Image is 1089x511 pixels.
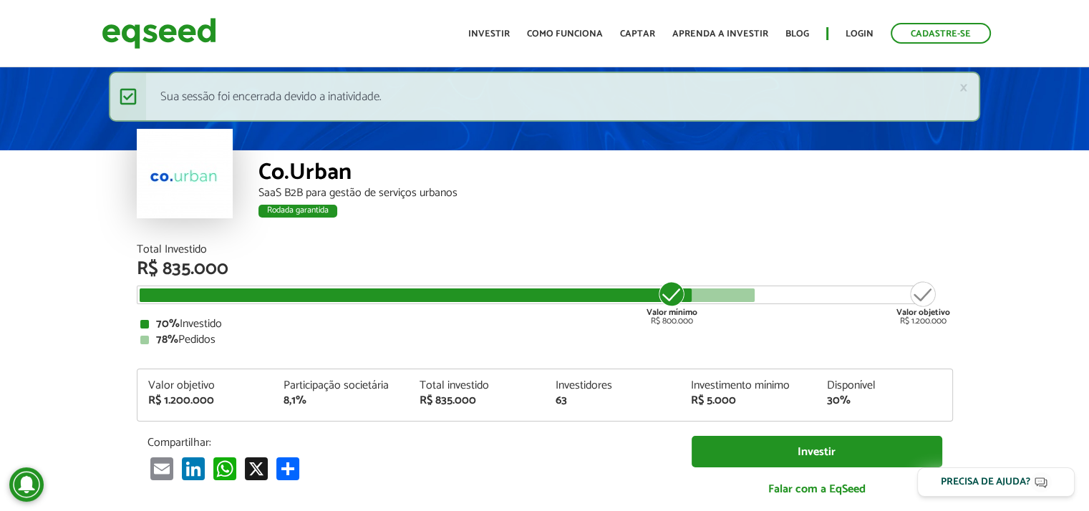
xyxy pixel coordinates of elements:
div: R$ 835.000 [137,260,953,278]
img: EqSeed [102,14,216,52]
div: R$ 835.000 [420,395,534,407]
div: Co.Urban [258,161,953,188]
a: Login [846,29,873,39]
div: R$ 1.200.000 [148,395,263,407]
a: Captar [620,29,655,39]
a: Falar com a EqSeed [692,474,942,504]
div: Sua sessão foi encerrada devido a inatividade. [109,72,980,122]
div: Investidores [555,380,669,391]
a: Cadastre-se [891,23,991,44]
a: Blog [785,29,809,39]
a: Como funciona [527,29,603,39]
a: WhatsApp [210,457,239,480]
strong: 78% [156,330,178,349]
div: R$ 5.000 [691,395,805,407]
div: Investido [140,318,949,330]
strong: Valor mínimo [647,306,697,319]
strong: 70% [156,314,180,334]
div: Disponível [827,380,942,391]
a: Email [147,457,176,480]
div: R$ 1.200.000 [896,280,950,326]
a: X [242,457,271,480]
a: LinkedIn [179,457,208,480]
div: 63 [555,395,669,407]
div: Participação societária [284,380,398,391]
div: Investimento mínimo [691,380,805,391]
div: Pedidos [140,334,949,346]
div: Valor objetivo [148,380,263,391]
p: Compartilhar: [147,436,670,449]
div: Total investido [420,380,534,391]
div: 8,1% [284,395,398,407]
a: Investir [692,436,942,468]
div: SaaS B2B para gestão de serviços urbanos [258,188,953,199]
a: × [959,80,968,95]
div: R$ 800.000 [645,280,699,326]
a: Aprenda a investir [672,29,768,39]
div: Total Investido [137,244,953,255]
a: Investir [468,29,510,39]
a: Share [274,457,302,480]
div: Rodada garantida [258,205,337,218]
div: 30% [827,395,942,407]
strong: Valor objetivo [896,306,950,319]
